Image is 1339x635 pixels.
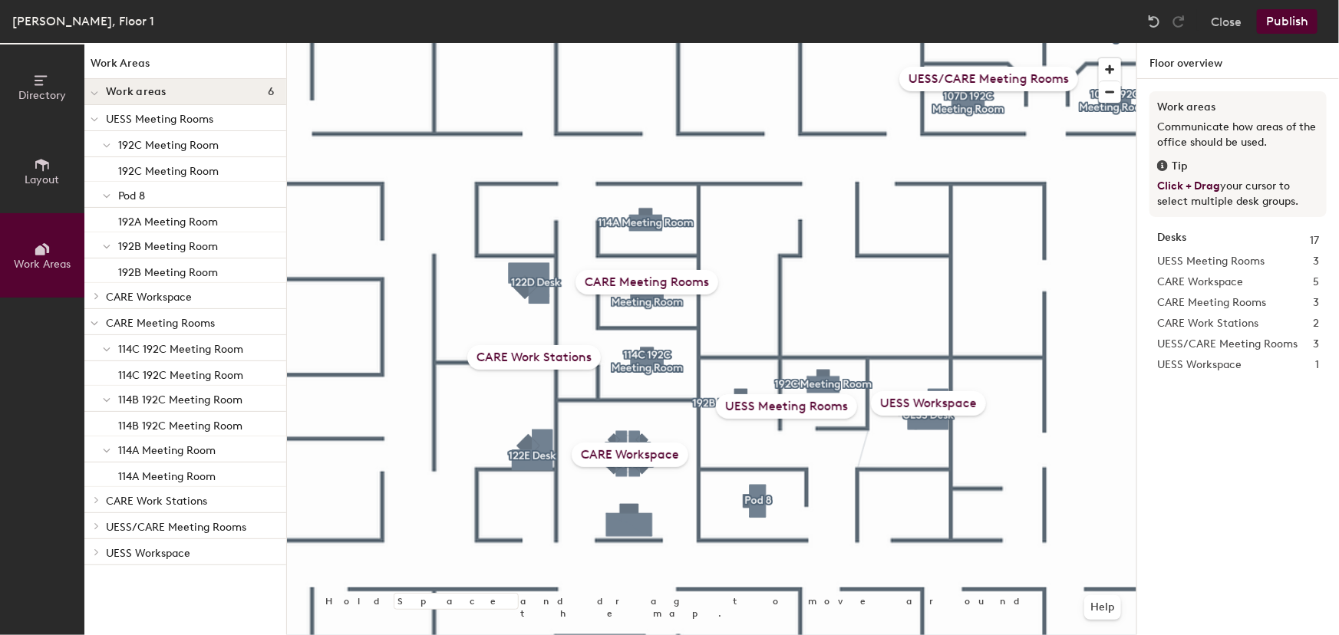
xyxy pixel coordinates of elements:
span: 17 [1310,232,1319,249]
span: 5 [1313,274,1319,291]
span: UESS/CARE Meeting Rooms [1157,336,1298,353]
span: Work areas [106,86,167,98]
p: 114C 192C Meeting Room [118,364,243,382]
span: CARE Work Stations [1157,315,1258,332]
span: 3 [1313,294,1319,311]
span: 192C Meeting Room [118,139,219,152]
span: Layout [25,173,60,186]
p: CARE Workspace [106,286,274,306]
button: Close [1211,9,1242,34]
div: CARE Meeting Rooms [576,270,718,294]
strong: Desks [1157,232,1186,249]
p: CARE Work Stations [106,490,274,510]
p: CARE Meeting Rooms [106,312,274,332]
div: [PERSON_NAME], Floor 1 [12,12,154,31]
h1: Work Areas [84,55,286,79]
button: Help [1084,595,1121,620]
p: 192C Meeting Room [118,160,219,178]
p: your cursor to select multiple desk groups. [1157,179,1319,209]
button: Publish [1257,9,1318,34]
span: 1 [1315,357,1319,373]
p: 192B Meeting Room [118,262,218,279]
p: 192A Meeting Room [118,211,218,229]
span: 3 [1313,336,1319,353]
span: UESS Meeting Rooms [1157,253,1265,270]
span: Pod 8 [118,189,145,202]
span: Work Areas [14,258,71,271]
div: UESS Workspace [871,391,986,416]
span: 2 [1313,315,1319,332]
div: Tip [1157,158,1319,175]
div: UESS Meeting Rooms [716,394,857,419]
p: UESS Workspace [106,542,274,562]
span: 3 [1313,253,1319,270]
p: 114B 192C Meeting Room [118,415,242,433]
span: CARE Meeting Rooms [1157,294,1266,311]
span: 114A Meeting Room [118,444,216,457]
h3: Work areas [1157,99,1319,116]
span: 6 [268,86,274,98]
span: 114C 192C Meeting Room [118,343,243,356]
span: CARE Workspace [1157,274,1243,291]
span: Directory [18,89,66,102]
p: UESS Meeting Rooms [106,108,274,128]
span: 192B Meeting Room [118,240,218,253]
img: Undo [1146,14,1162,29]
img: Redo [1171,14,1186,29]
span: Click + Drag [1157,179,1220,192]
div: CARE Work Stations [467,345,601,370]
div: CARE Workspace [572,443,688,467]
p: UESS/CARE Meeting Rooms [106,516,274,536]
div: UESS/CARE Meeting Rooms [899,67,1078,91]
span: 114B 192C Meeting Room [118,393,242,406]
p: Communicate how areas of the office should be used. [1157,120,1319,150]
p: 114A Meeting Room [118,466,216,483]
span: UESS Workspace [1157,357,1242,373]
h1: Floor overview [1137,43,1339,79]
